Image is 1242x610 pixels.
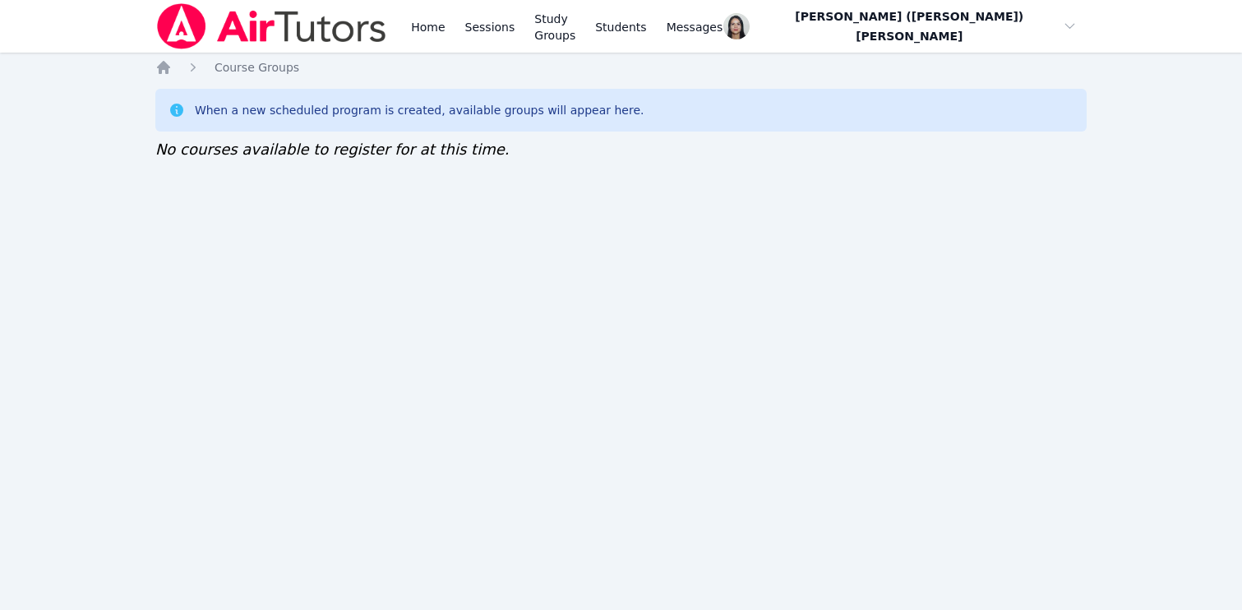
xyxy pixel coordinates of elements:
[215,61,299,74] span: Course Groups
[155,141,510,158] span: No courses available to register for at this time.
[155,59,1087,76] nav: Breadcrumb
[667,19,723,35] span: Messages
[215,59,299,76] a: Course Groups
[155,3,388,49] img: Air Tutors
[195,102,644,118] div: When a new scheduled program is created, available groups will appear here.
